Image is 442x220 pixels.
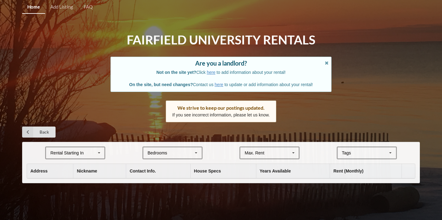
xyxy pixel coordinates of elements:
span: Click to add information about your rental! [157,70,286,75]
th: Rent (Monthly) [330,164,401,178]
div: Are you a landlord? [117,60,325,66]
span: Contact us to update or add information about your rental! [129,82,313,87]
th: Contact Info. [126,164,190,178]
div: Rental Starting In [50,151,83,155]
div: Tags [340,150,360,157]
th: Address [27,164,73,178]
p: If you see incorrect information, please let us know. [172,112,270,118]
b: Not on the site yet? [157,70,196,75]
div: Bedrooms [148,151,167,155]
a: FAQ [79,1,98,14]
h1: Fairfield University Rentals [127,32,315,48]
a: here [215,82,223,87]
a: Back [22,127,56,138]
div: We strive to keep our postings updated. [172,105,270,111]
a: Home [22,1,45,14]
div: Max. Rent [245,151,264,155]
th: Years Available [256,164,330,178]
th: Nickname [73,164,126,178]
th: House Specs [190,164,256,178]
a: Add Listing [45,1,78,14]
a: here [207,70,215,75]
b: On the site, but need changes? [129,82,193,87]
